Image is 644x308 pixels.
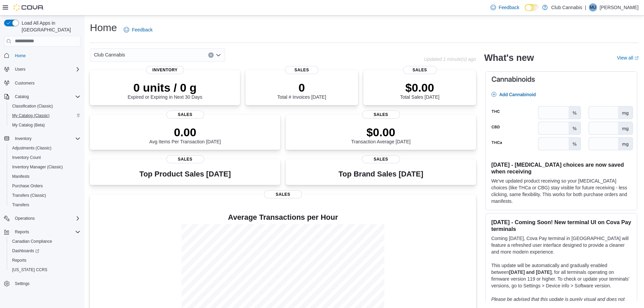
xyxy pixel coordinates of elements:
[600,3,639,11] p: [PERSON_NAME]
[9,153,44,162] a: Inventory Count
[9,266,50,274] a: [US_STATE] CCRS
[12,214,80,222] span: Operations
[9,191,80,199] span: Transfers (Classic)
[277,81,326,100] div: Total # Invoices [DATE]
[1,65,83,74] button: Users
[9,144,80,152] span: Adjustments (Classic)
[7,191,83,200] button: Transfers (Classic)
[12,93,31,101] button: Catalog
[12,202,29,208] span: Transfers
[12,164,63,170] span: Inventory Manager (Classic)
[403,66,437,74] span: Sales
[484,52,534,63] h2: What's new
[499,4,519,11] span: Feedback
[12,93,80,101] span: Catalog
[7,101,83,111] button: Classification (Classic)
[7,120,83,130] button: My Catalog (Beta)
[590,3,596,11] span: MU
[12,239,52,244] span: Canadian Compliance
[12,103,53,109] span: Classification (Classic)
[491,177,631,205] p: We've updated product receiving so your [MEDICAL_DATA] choices (like THCa or CBG) stay visible fo...
[1,279,83,288] button: Settings
[12,51,80,60] span: Home
[7,181,83,191] button: Purchase Orders
[9,144,54,152] a: Adjustments (Classic)
[12,174,29,179] span: Manifests
[12,228,32,236] button: Reports
[15,80,34,86] span: Customers
[166,111,204,119] span: Sales
[9,237,80,245] span: Canadian Compliance
[12,79,37,87] a: Customers
[1,214,83,223] button: Operations
[9,153,80,162] span: Inventory Count
[128,81,202,94] p: 0 units / 0 g
[277,81,326,94] p: 0
[15,94,29,99] span: Catalog
[1,78,83,88] button: Customers
[12,145,51,151] span: Adjustments (Classic)
[7,256,83,265] button: Reports
[491,235,631,255] p: Coming [DATE], Cova Pay terminal in [GEOGRAPHIC_DATA] will feature a refreshed user interface des...
[9,191,49,199] a: Transfers (Classic)
[149,125,221,139] p: 0.00
[12,52,28,60] a: Home
[12,65,80,73] span: Users
[509,269,551,275] strong: [DATE] and [DATE]
[9,163,66,171] a: Inventory Manager (Classic)
[7,172,83,181] button: Manifests
[12,113,50,118] span: My Catalog (Classic)
[488,1,522,14] a: Feedback
[216,52,221,58] button: Open list of options
[9,121,48,129] a: My Catalog (Beta)
[12,258,26,263] span: Reports
[491,262,631,289] p: This update will be automatically and gradually enabled between , for all terminals operating on ...
[12,248,39,254] span: Dashboards
[351,125,411,144] div: Transaction Average [DATE]
[9,172,32,181] a: Manifests
[491,219,631,232] h3: [DATE] - Coming Soon! New terminal UI on Cova Pay terminals
[9,201,32,209] a: Transfers
[9,112,52,120] a: My Catalog (Classic)
[12,214,38,222] button: Operations
[7,162,83,172] button: Inventory Manager (Classic)
[635,56,639,60] svg: External link
[12,183,43,189] span: Purchase Orders
[424,56,476,62] p: Updated 1 minute(s) ago
[95,213,471,221] h4: Average Transactions per Hour
[15,281,29,286] span: Settings
[12,122,45,128] span: My Catalog (Beta)
[12,193,46,198] span: Transfers (Classic)
[12,228,80,236] span: Reports
[4,48,80,306] nav: Complex example
[525,4,539,11] input: Dark Mode
[9,182,46,190] a: Purchase Orders
[208,52,214,58] button: Clear input
[9,237,55,245] a: Canadian Compliance
[1,92,83,101] button: Catalog
[15,216,35,221] span: Operations
[12,79,80,87] span: Customers
[400,81,439,100] div: Total Sales [DATE]
[12,65,28,73] button: Users
[9,247,42,255] a: Dashboards
[491,161,631,175] h3: [DATE] - [MEDICAL_DATA] choices are now saved when receiving
[585,3,586,11] p: |
[128,81,202,100] div: Expired or Expiring in Next 30 Days
[132,26,152,33] span: Feedback
[12,135,80,143] span: Inventory
[94,51,125,59] span: Club Cannabis
[12,280,32,288] a: Settings
[9,112,80,120] span: My Catalog (Classic)
[15,136,31,141] span: Inventory
[351,125,411,139] p: $0.00
[7,237,83,246] button: Canadian Compliance
[12,155,41,160] span: Inventory Count
[14,4,44,11] img: Cova
[9,256,29,264] a: Reports
[7,200,83,210] button: Transfers
[1,134,83,143] button: Inventory
[121,23,155,37] a: Feedback
[7,153,83,162] button: Inventory Count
